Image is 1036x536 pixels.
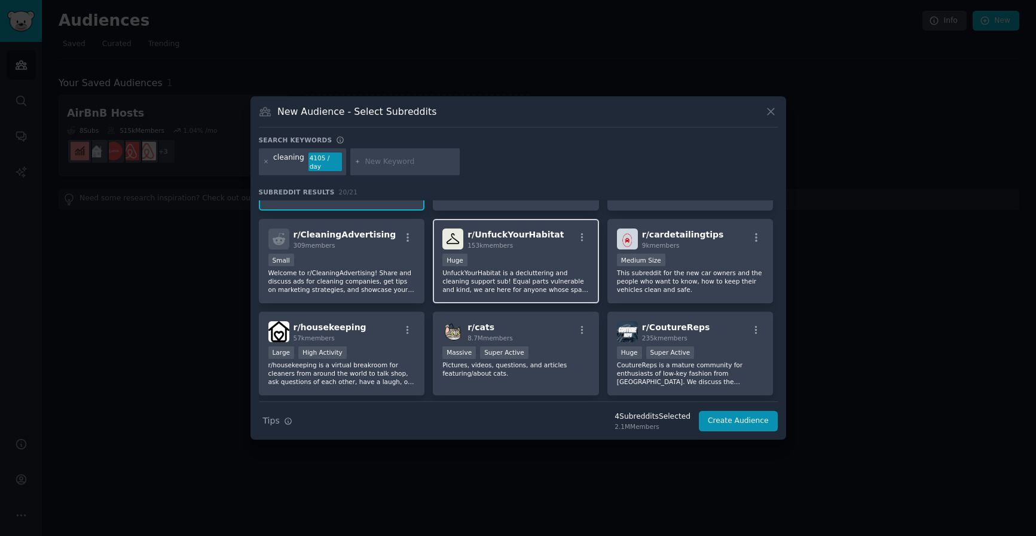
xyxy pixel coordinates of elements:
[642,230,724,239] span: r/ cardetailingtips
[646,346,695,359] div: Super Active
[259,188,335,196] span: Subreddit Results
[442,346,476,359] div: Massive
[617,254,665,266] div: Medium Size
[277,105,436,118] h3: New Audience - Select Subreddits
[268,346,295,359] div: Large
[339,188,358,196] span: 20 / 21
[467,322,494,332] span: r/ cats
[294,242,335,249] span: 309 members
[442,269,589,294] p: UnfuckYourHabitat is a decluttering and cleaning support sub! Equal parts vulnerable and kind, we...
[699,411,778,431] button: Create Audience
[442,229,463,249] img: UnfuckYourHabitat
[615,412,690,422] div: 4 Subreddit s Selected
[263,415,280,427] span: Tips
[294,334,335,342] span: 57k members
[480,346,528,359] div: Super Active
[268,254,294,266] div: Small
[273,153,304,172] div: cleaning
[268,269,415,294] p: Welcome to r/CleaningAdvertising! Share and discuss ads for cleaning companies, get tips on marke...
[615,422,690,431] div: 2.1M Members
[467,242,513,249] span: 153k members
[268,361,415,386] p: r/housekeeping is a virtual breakroom for cleaners from around the world to talk shop, ask questi...
[442,321,463,342] img: cats
[617,321,638,342] img: CoutureReps
[617,361,764,386] p: CoutureReps is a mature community for enthusiasts of low-key fashion from [GEOGRAPHIC_DATA]. We d...
[442,254,467,266] div: Huge
[294,322,366,332] span: r/ housekeeping
[365,157,456,167] input: New Keyword
[467,230,564,239] span: r/ UnfuckYourHabitat
[268,321,289,342] img: housekeeping
[617,229,638,249] img: cardetailingtips
[617,346,642,359] div: Huge
[298,346,347,359] div: High Activity
[442,361,589,377] p: Pictures, videos, questions, and articles featuring/about cats.
[642,334,687,342] span: 235k members
[308,153,342,172] div: 4105 / day
[642,322,710,332] span: r/ CoutureReps
[617,269,764,294] p: This subreddit for the new car owners and the people who want to know, how to keep their vehicles...
[467,334,513,342] span: 8.7M members
[294,230,396,239] span: r/ CleaningAdvertising
[259,136,332,144] h3: Search keywords
[259,410,297,431] button: Tips
[642,242,680,249] span: 9k members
